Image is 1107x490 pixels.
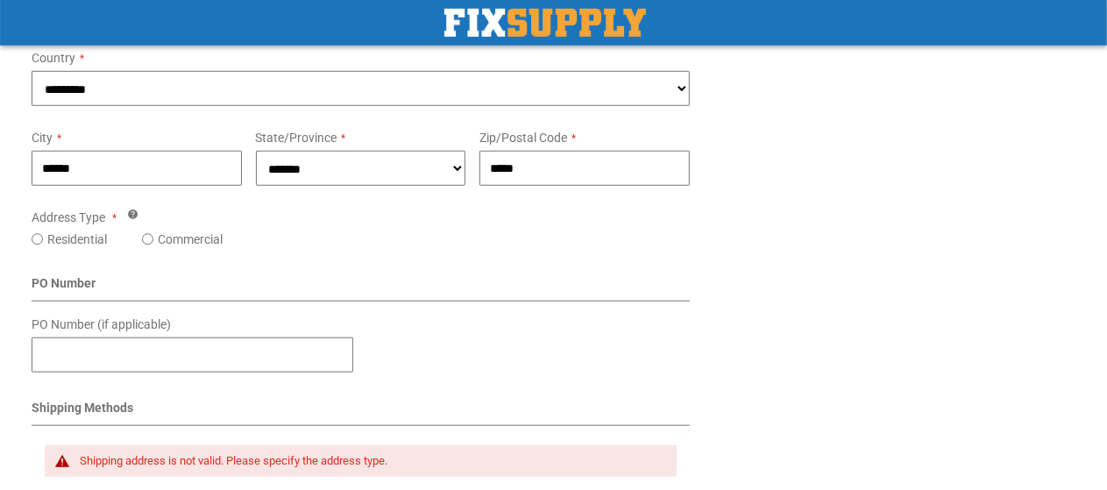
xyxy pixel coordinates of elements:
[32,317,171,331] span: PO Number (if applicable)
[32,399,690,426] div: Shipping Methods
[444,9,646,37] a: store logo
[256,131,337,145] span: State/Province
[479,131,567,145] span: Zip/Postal Code
[32,274,690,302] div: PO Number
[444,9,646,37] img: Fix Industrial Supply
[47,231,107,248] label: Residential
[80,454,659,468] div: Shipping address is not valid. Please specify the address type.
[32,131,53,145] span: City
[158,231,223,248] label: Commercial
[32,210,105,224] span: Address Type
[32,51,75,65] span: Country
